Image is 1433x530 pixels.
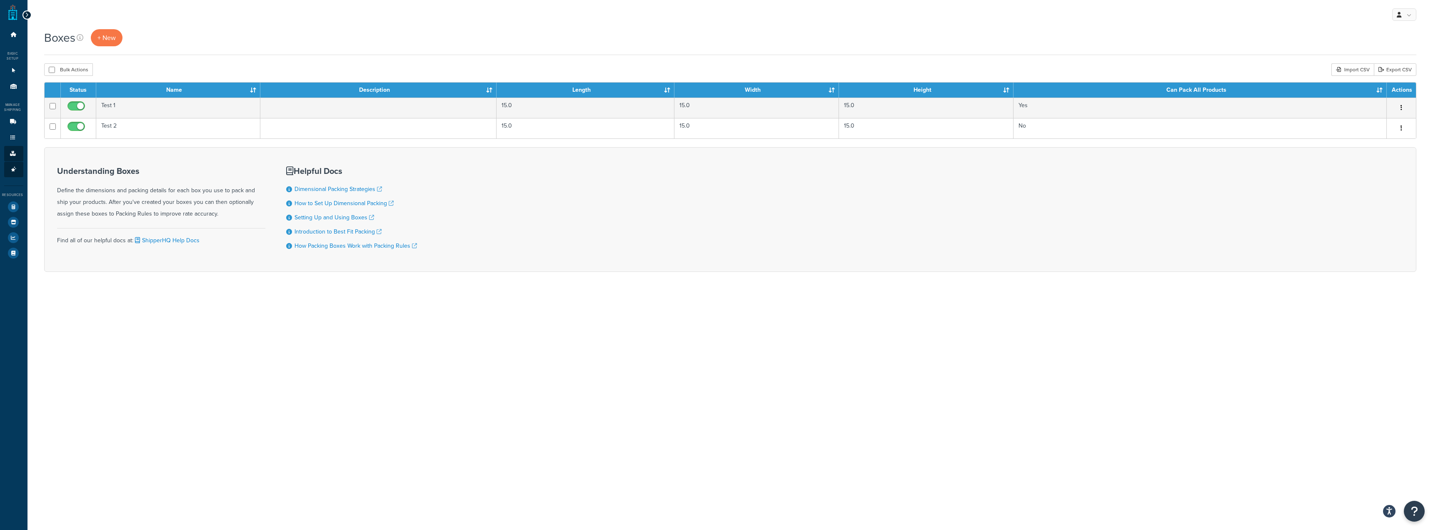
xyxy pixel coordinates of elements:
div: Define the dimensions and packing details for each box you use to pack and ship your products. Af... [57,166,265,220]
li: Analytics [4,230,23,245]
a: Setting Up and Using Boxes [295,213,374,222]
td: 15.0 [839,118,1014,138]
td: 15.0 [839,98,1014,118]
div: Find all of our helpful docs at: [57,228,265,246]
th: Actions [1387,83,1416,98]
td: 15.0 [674,118,839,138]
li: Help Docs [4,246,23,261]
td: Yes [1014,98,1387,118]
li: Test Your Rates [4,199,23,214]
li: Dashboard [4,27,23,43]
a: ShipperHQ Help Docs [133,236,200,245]
li: Boxes [4,146,23,161]
th: Height : activate to sort column ascending [839,83,1014,98]
th: Name : activate to sort column ascending [96,83,261,98]
a: ShipperHQ Home [8,4,17,21]
li: Carriers [4,114,23,130]
th: Description : activate to sort column ascending [260,83,497,98]
li: Websites [4,63,23,78]
button: Bulk Actions [44,63,93,76]
li: Shipping Rules [4,130,23,146]
li: Origins [4,79,23,94]
td: No [1014,118,1387,138]
td: Test 2 [96,118,261,138]
th: Can Pack All Products : activate to sort column ascending [1014,83,1387,98]
td: 15.0 [497,118,674,138]
span: + New [97,33,116,43]
li: Marketplace [4,215,23,230]
li: Advanced Features [4,162,23,177]
td: 15.0 [674,98,839,118]
a: Export CSV [1374,63,1416,76]
th: Status [61,83,96,98]
a: + New [91,29,122,46]
div: Import CSV [1331,63,1374,76]
td: Test 1 [96,98,261,118]
h3: Understanding Boxes [57,166,265,176]
a: How Packing Boxes Work with Packing Rules [295,241,417,250]
td: 15.0 [497,98,674,118]
button: Open Resource Center [1404,501,1425,522]
h3: Helpful Docs [286,166,417,176]
th: Length : activate to sort column ascending [497,83,674,98]
h1: Boxes [44,30,75,46]
th: Width : activate to sort column ascending [674,83,839,98]
a: Dimensional Packing Strategies [295,185,382,193]
a: Introduction to Best Fit Packing [295,227,382,236]
a: How to Set Up Dimensional Packing [295,199,394,208]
